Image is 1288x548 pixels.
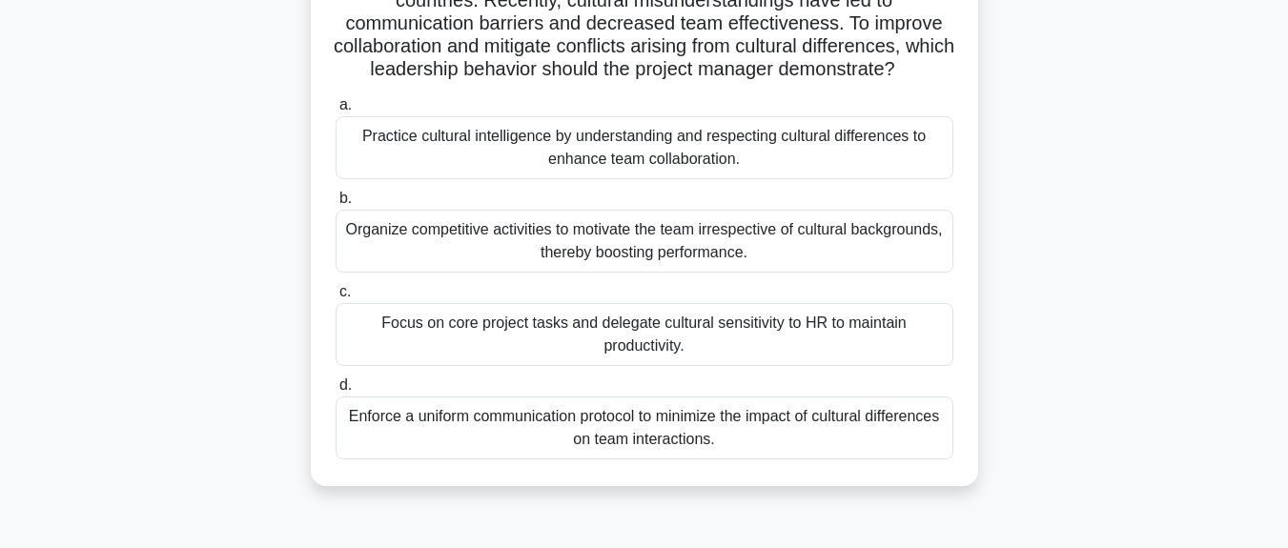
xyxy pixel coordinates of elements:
[336,396,953,459] div: Enforce a uniform communication protocol to minimize the impact of cultural differences on team i...
[339,283,351,299] span: c.
[339,190,352,206] span: b.
[336,303,953,366] div: Focus on core project tasks and delegate cultural sensitivity to HR to maintain productivity.
[336,210,953,273] div: Organize competitive activities to motivate the team irrespective of cultural backgrounds, thereb...
[339,376,352,393] span: d.
[336,116,953,179] div: Practice cultural intelligence by understanding and respecting cultural differences to enhance te...
[339,96,352,112] span: a.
